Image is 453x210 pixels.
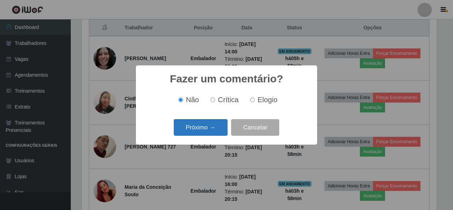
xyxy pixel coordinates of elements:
[218,96,239,104] span: Crítica
[231,119,279,136] button: Cancelar
[170,72,283,85] h2: Fazer um comentário?
[211,98,215,102] input: Crítica
[186,96,199,104] span: Não
[178,98,183,102] input: Não
[258,96,277,104] span: Elogio
[250,98,255,102] input: Elogio
[174,119,228,136] button: Próximo →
